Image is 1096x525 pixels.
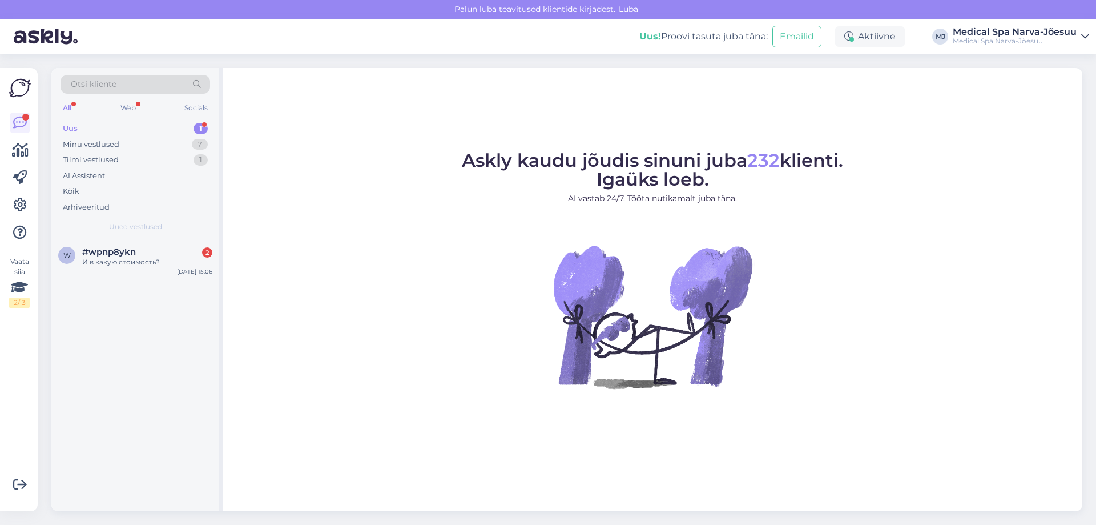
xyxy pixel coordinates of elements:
div: Arhiveeritud [63,202,110,213]
span: w [63,251,71,259]
div: Web [118,101,138,115]
div: 2 / 3 [9,298,30,308]
div: Minu vestlused [63,139,119,150]
div: И в какую стоимость? [82,257,212,267]
div: Socials [182,101,210,115]
span: Askly kaudu jõudis sinuni juba klienti. Igaüks loeb. [462,149,843,190]
div: Uus [63,123,78,134]
p: AI vastab 24/7. Tööta nutikamalt juba täna. [462,193,843,205]
div: Kõik [63,186,79,197]
img: No Chat active [550,214,755,419]
div: Medical Spa Narva-Jõesuu [953,27,1077,37]
span: Uued vestlused [109,222,162,232]
div: Vaata siia [9,257,30,308]
div: Proovi tasuta juba täna: [639,30,768,43]
div: 1 [194,154,208,166]
button: Emailid [772,26,821,47]
span: Otsi kliente [71,78,116,90]
b: Uus! [639,31,661,42]
div: AI Assistent [63,170,105,182]
div: [DATE] 15:06 [177,267,212,276]
span: Luba [615,4,642,14]
div: 1 [194,123,208,134]
div: 2 [202,247,212,258]
div: MJ [932,29,948,45]
div: Aktiivne [835,26,905,47]
div: All [61,101,74,115]
div: 7 [192,139,208,150]
div: Medical Spa Narva-Jõesuu [953,37,1077,46]
img: Askly Logo [9,77,31,99]
div: Tiimi vestlused [63,154,119,166]
a: Medical Spa Narva-JõesuuMedical Spa Narva-Jõesuu [953,27,1089,46]
span: #wpnp8ykn [82,247,136,257]
span: 232 [747,149,780,171]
